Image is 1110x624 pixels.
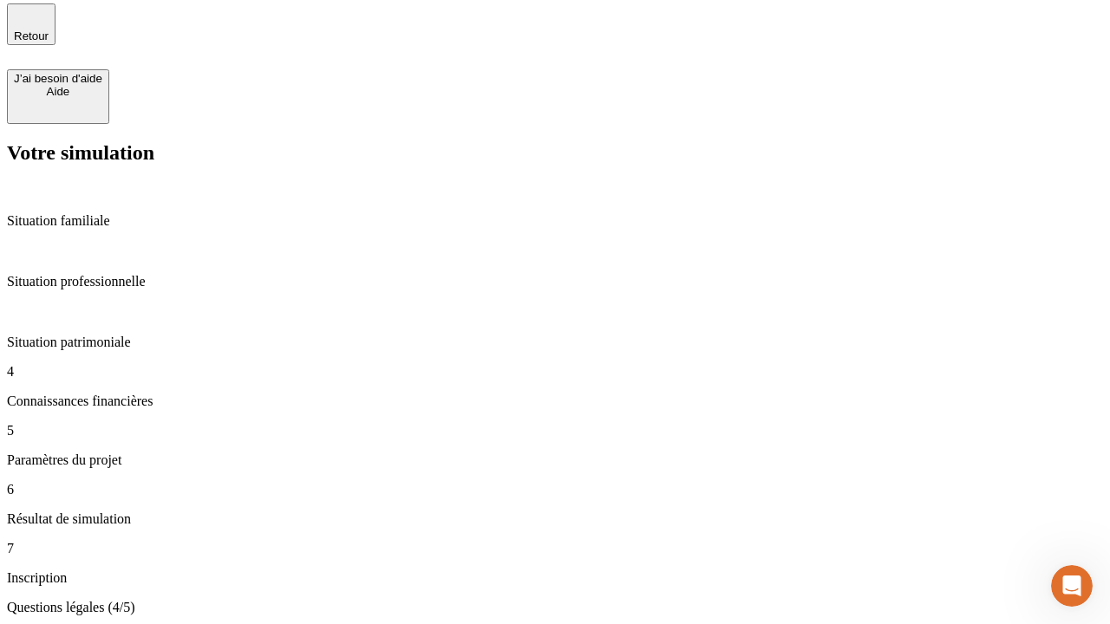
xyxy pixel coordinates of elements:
[7,364,1103,380] p: 4
[7,570,1103,586] p: Inscription
[7,335,1103,350] p: Situation patrimoniale
[7,482,1103,497] p: 6
[7,69,109,124] button: J’ai besoin d'aideAide
[14,29,49,42] span: Retour
[7,274,1103,289] p: Situation professionnelle
[7,541,1103,556] p: 7
[7,393,1103,409] p: Connaissances financières
[7,213,1103,229] p: Situation familiale
[7,141,1103,165] h2: Votre simulation
[14,85,102,98] div: Aide
[7,600,1103,615] p: Questions légales (4/5)
[7,452,1103,468] p: Paramètres du projet
[7,511,1103,527] p: Résultat de simulation
[7,423,1103,439] p: 5
[7,3,55,45] button: Retour
[1051,565,1093,607] iframe: Intercom live chat
[14,72,102,85] div: J’ai besoin d'aide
